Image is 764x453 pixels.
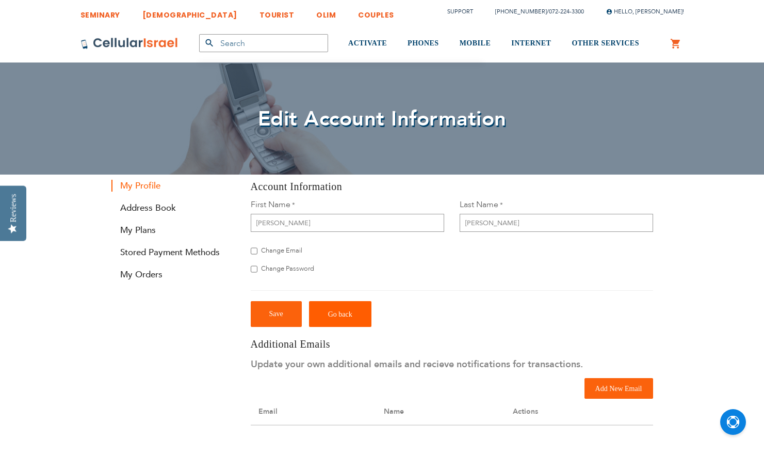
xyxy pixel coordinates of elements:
a: [DEMOGRAPHIC_DATA] [142,3,237,22]
input: Search [199,34,328,52]
a: Go back [309,301,371,327]
span: MOBILE [460,39,491,47]
span: ACTIVATE [348,39,387,47]
a: INTERNET [511,24,551,63]
li: / [485,4,584,19]
a: COUPLES [358,3,394,22]
span: Add New Email [595,385,642,393]
input: Change Password [251,264,257,274]
span: INTERNET [511,39,551,47]
strong: My Profile [111,180,235,192]
a: TOURIST [259,3,295,22]
a: MOBILE [460,24,491,63]
span: Last Name [460,199,498,210]
a: Support [447,8,473,15]
a: Stored Payment Methods [111,246,235,258]
span: Change Password [261,264,314,273]
a: [PHONE_NUMBER] [495,8,547,15]
span: Save [269,310,283,318]
a: SEMINARY [80,3,120,22]
h3: Additional Emails [251,337,653,351]
button: Save [251,301,302,327]
img: Cellular Israel Logo [80,37,178,50]
a: 072-224-3300 [549,8,584,15]
div: Reviews [9,194,18,222]
span: PHONES [408,39,439,47]
th: Name [376,399,505,425]
a: OLIM [316,3,336,22]
span: Go back [328,310,352,318]
button: Add New Email [584,378,653,399]
a: My Plans [111,224,235,236]
input: First Name [251,214,444,232]
input: Change Email [251,246,257,256]
span: Edit Account Information [258,105,507,133]
span: Change Email [261,246,302,255]
input: Last Name [460,214,653,232]
a: My Orders [111,269,235,280]
h3: Account Information [251,180,653,194]
p: Update your own additional emails and recieve notifications for transactions. [251,356,653,373]
a: PHONES [408,24,439,63]
a: OTHER SERVICES [572,24,639,63]
th: Actions [505,399,653,425]
span: OTHER SERVICES [572,39,639,47]
th: Email [251,399,376,425]
span: First Name [251,199,290,210]
a: ACTIVATE [348,24,387,63]
span: Hello, [PERSON_NAME]! [606,8,684,15]
a: Address Book [111,202,235,214]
